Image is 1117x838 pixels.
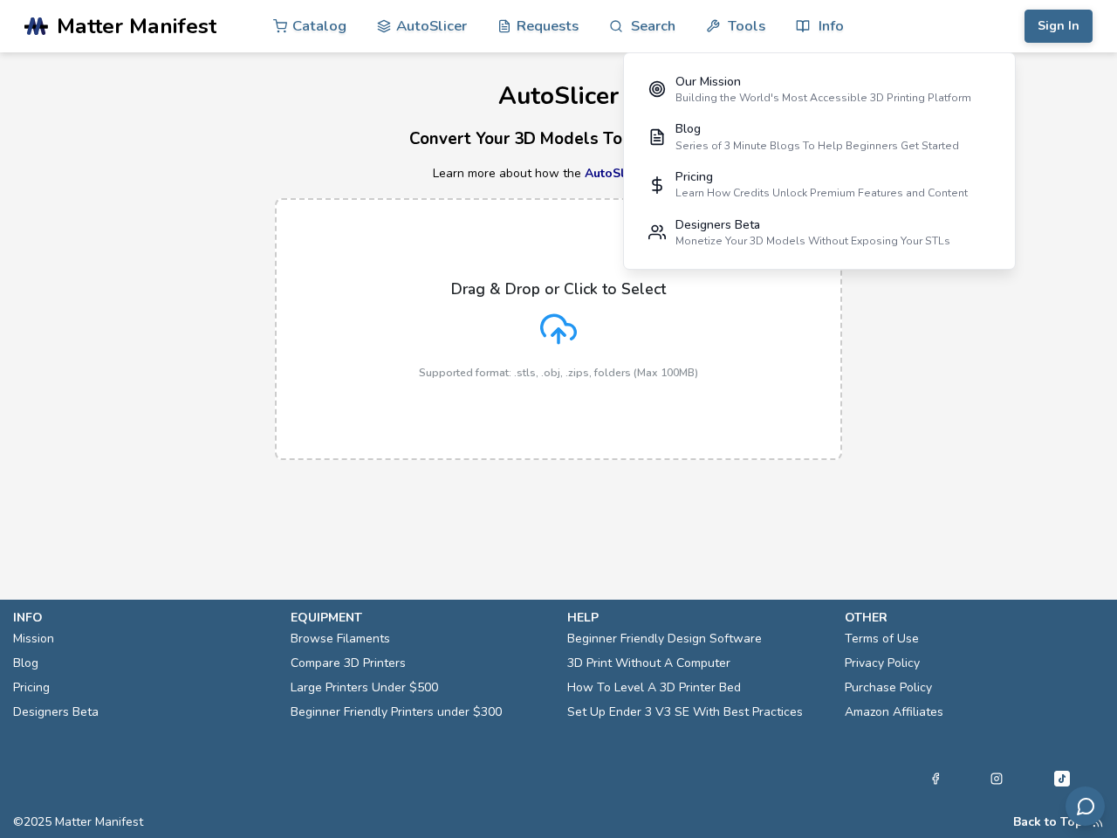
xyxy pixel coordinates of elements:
div: Monetize Your 3D Models Without Exposing Your STLs [675,235,950,247]
p: Supported format: .stls, .obj, .zips, folders (Max 100MB) [419,367,698,379]
a: BlogSeries of 3 Minute Blogs To Help Beginners Get Started [636,113,1003,161]
a: Large Printers Under $500 [291,676,438,700]
div: Building the World's Most Accessible 3D Printing Platform [675,92,971,104]
a: Designers BetaMonetize Your 3D Models Without Exposing Your STLs [636,209,1003,257]
a: Browse Filaments [291,627,390,651]
a: Beginner Friendly Design Software [567,627,762,651]
a: RSS Feed [1092,815,1104,829]
a: Amazon Affiliates [845,700,943,725]
a: Beginner Friendly Printers under $300 [291,700,502,725]
a: Designers Beta [13,700,99,725]
span: © 2025 Matter Manifest [13,815,143,829]
span: Matter Manifest [57,14,216,38]
p: equipment [291,608,551,627]
p: info [13,608,273,627]
p: help [567,608,827,627]
p: Drag & Drop or Click to Select [451,280,666,298]
a: Privacy Policy [845,651,920,676]
div: Our Mission [675,75,971,89]
button: Sign In [1024,10,1093,43]
p: other [845,608,1105,627]
div: Blog [675,122,959,136]
a: How To Level A 3D Printer Bed [567,676,741,700]
a: 3D Print Without A Computer [567,651,730,676]
button: Send feedback via email [1066,786,1105,826]
a: Instagram [990,768,1003,789]
a: PricingLearn How Credits Unlock Premium Features and Content [636,161,1003,209]
a: AutoSlicer [585,165,647,182]
a: Facebook [929,768,942,789]
a: Set Up Ender 3 V3 SE With Best Practices [567,700,803,725]
a: Purchase Policy [845,676,932,700]
a: Mission [13,627,54,651]
a: Terms of Use [845,627,919,651]
a: Our MissionBuilding the World's Most Accessible 3D Printing Platform [636,65,1003,113]
div: Designers Beta [675,218,950,232]
div: Series of 3 Minute Blogs To Help Beginners Get Started [675,140,959,152]
button: Back to Top [1013,815,1083,829]
a: Compare 3D Printers [291,651,406,676]
a: Blog [13,651,38,676]
div: Learn How Credits Unlock Premium Features and Content [675,187,968,199]
a: Tiktok [1052,768,1072,789]
a: Pricing [13,676,50,700]
div: Pricing [675,170,968,184]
